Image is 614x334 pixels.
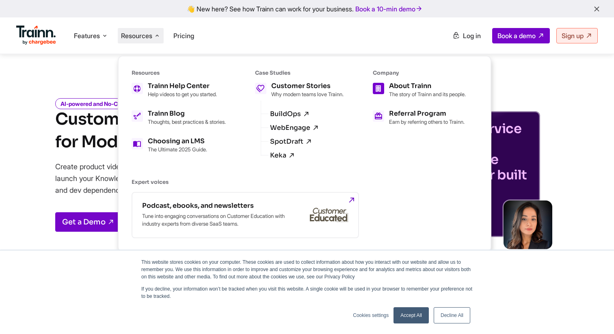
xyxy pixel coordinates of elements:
div: Expert voices [132,179,466,185]
span: Features [74,31,100,40]
div: Trainn Help Center [148,83,217,89]
img: sabina-buildops.d2e8138.png [504,200,552,249]
a: Cookies settings [353,312,389,319]
a: Book a demo [492,28,550,43]
a: Podcast, ebooks, and newsletters Tune into engaging conversations on Customer Education with indu... [132,192,359,238]
div: Company [373,69,466,76]
a: Decline All [434,307,470,323]
p: Earn by referring others to Trainn. [389,119,465,125]
a: WebEngage [270,124,319,131]
a: Referral Program Earn by referring others to Trainn. [373,110,466,125]
p: If you decline, your information won’t be tracked when you visit this website. A single cookie wi... [141,285,473,300]
span: Log in [463,32,481,40]
a: Choosing an LMS The Ultimate 2025 Guide. [132,138,226,153]
div: Case Studies [255,69,344,76]
div: About Trainn [389,83,466,89]
div: Referral Program [389,110,465,117]
a: Trainn Blog Thoughts, best practices & stories. [132,110,226,125]
p: The Ultimate 2025 Guide. [148,146,207,153]
span: Book a demo [497,32,536,40]
i: AI-powered and No-Code [55,98,133,109]
div: Resources [132,69,226,76]
a: Sign up [556,28,598,43]
a: Accept All [393,307,429,323]
p: Tune into engaging conversations on Customer Education with industry experts from diverse SaaS te... [142,212,288,228]
a: Book a 10-min demo [354,3,424,15]
a: Trainn Help Center Help videos to get you started. [132,83,226,97]
p: Help videos to get you started. [148,91,217,97]
div: Customer Stories [271,83,344,89]
a: Pricing [173,32,194,40]
div: 👋 New here? See how Trainn can work for your business. [5,5,609,13]
div: Podcast, ebooks, and newsletters [142,203,288,209]
a: Keka [270,152,295,159]
a: BuildOps [270,110,310,118]
img: customer-educated-gray.b42eccd.svg [310,208,348,222]
a: Log in [448,28,486,43]
p: The story of Trainn and its people. [389,91,466,97]
p: Create product videos and step-by-step documentation, and launch your Knowledge Base or Academy —... [55,161,270,196]
a: About Trainn The story of Trainn and its people. [373,83,466,97]
img: Trainn Logo [16,26,56,45]
a: Get a Demo [55,212,121,232]
span: Resources [121,31,152,40]
h1: Customer Training Platform for Modern Teams [55,108,276,153]
p: This website stores cookies on your computer. These cookies are used to collect information about... [141,259,473,280]
div: Trainn Blog [148,110,226,117]
span: Sign up [562,32,584,40]
a: SpotDraft [270,138,312,145]
a: Customer Stories Why modern teams love Trainn. [255,83,344,97]
div: Choosing an LMS [148,138,207,144]
p: Why modern teams love Trainn. [271,91,344,97]
p: Thoughts, best practices & stories. [148,119,226,125]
